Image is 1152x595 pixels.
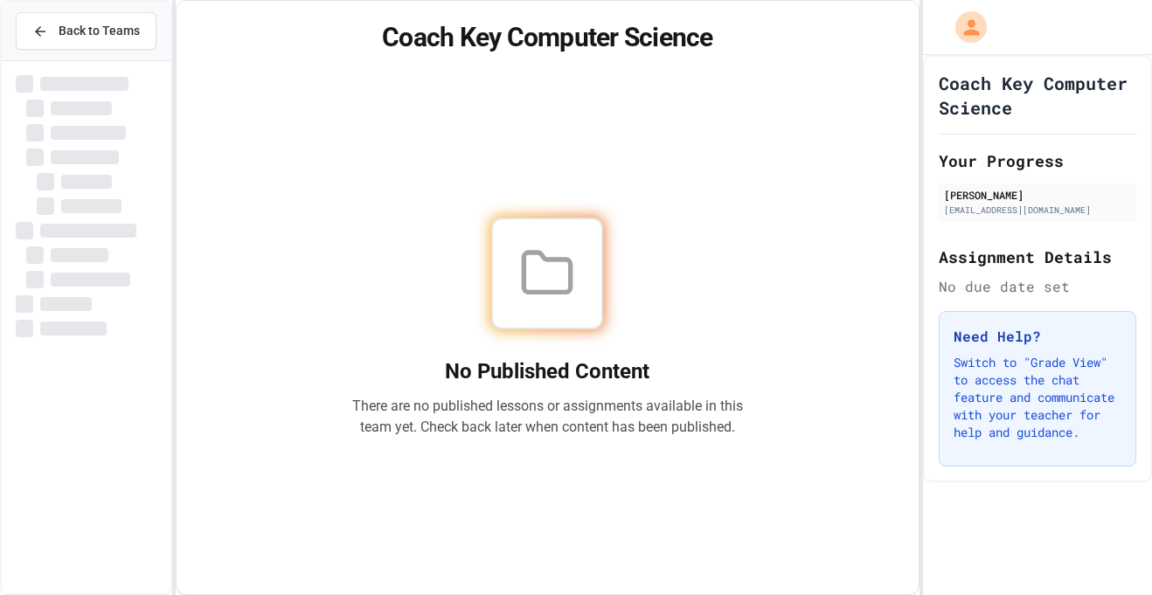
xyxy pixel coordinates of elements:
[351,357,743,385] h2: No Published Content
[939,149,1136,173] h2: Your Progress
[59,22,140,40] span: Back to Teams
[954,326,1121,347] h3: Need Help?
[198,22,899,53] h1: Coach Key Computer Science
[937,7,991,47] div: My Account
[16,12,156,50] button: Back to Teams
[944,204,1131,217] div: [EMAIL_ADDRESS][DOMAIN_NAME]
[954,354,1121,441] p: Switch to "Grade View" to access the chat feature and communicate with your teacher for help and ...
[939,276,1136,297] div: No due date set
[351,396,743,438] p: There are no published lessons or assignments available in this team yet. Check back later when c...
[939,71,1136,120] h1: Coach Key Computer Science
[939,245,1136,269] h2: Assignment Details
[944,187,1131,203] div: [PERSON_NAME]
